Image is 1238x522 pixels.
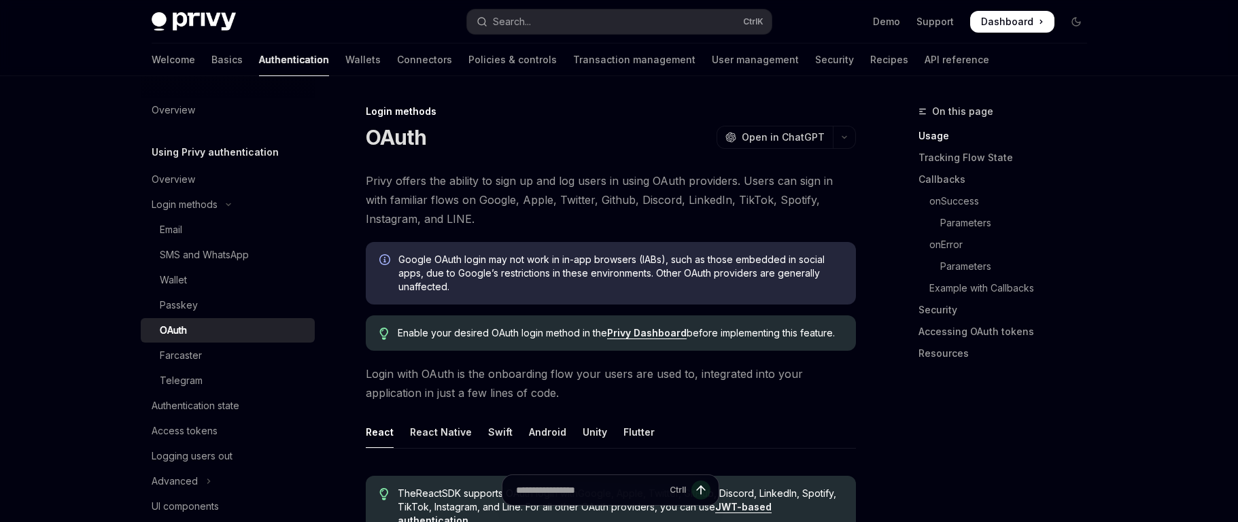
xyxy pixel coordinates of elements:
[815,43,854,76] a: Security
[742,130,825,144] span: Open in ChatGPT
[607,327,687,339] a: Privy Dashboard
[141,368,315,393] a: Telegram
[141,343,315,368] a: Farcaster
[141,293,315,317] a: Passkey
[918,277,1098,299] a: Example with Callbacks
[152,144,279,160] h5: Using Privy authentication
[152,196,218,213] div: Login methods
[141,444,315,468] a: Logging users out
[160,372,203,389] div: Telegram
[141,192,315,217] button: Toggle Login methods section
[873,15,900,29] a: Demo
[712,43,799,76] a: User management
[925,43,989,76] a: API reference
[141,167,315,192] a: Overview
[488,416,513,448] div: Swift
[160,222,182,238] div: Email
[918,147,1098,169] a: Tracking Flow State
[717,126,833,149] button: Open in ChatGPT
[918,125,1098,147] a: Usage
[932,103,993,120] span: On this page
[918,256,1098,277] a: Parameters
[141,394,315,418] a: Authentication state
[152,12,236,31] img: dark logo
[397,43,452,76] a: Connectors
[152,43,195,76] a: Welcome
[152,398,239,414] div: Authentication state
[918,169,1098,190] a: Callbacks
[516,475,664,505] input: Ask a question...
[398,253,842,294] span: Google OAuth login may not work in in-app browsers (IABs), such as those embedded in social apps,...
[152,171,195,188] div: Overview
[583,416,607,448] div: Unity
[970,11,1054,33] a: Dashboard
[141,243,315,267] a: SMS and WhatsApp
[366,416,394,448] div: React
[152,448,233,464] div: Logging users out
[141,469,315,493] button: Toggle Advanced section
[141,419,315,443] a: Access tokens
[410,416,472,448] div: React Native
[141,494,315,519] a: UI components
[211,43,243,76] a: Basics
[573,43,695,76] a: Transaction management
[379,328,389,340] svg: Tip
[141,98,315,122] a: Overview
[141,217,315,242] a: Email
[467,10,772,34] button: Open search
[918,299,1098,321] a: Security
[366,171,856,228] span: Privy offers the ability to sign up and log users in using OAuth providers. Users can sign in wit...
[529,416,566,448] div: Android
[160,247,249,263] div: SMS and WhatsApp
[160,347,202,364] div: Farcaster
[623,416,655,448] div: Flutter
[141,268,315,292] a: Wallet
[916,15,954,29] a: Support
[918,321,1098,343] a: Accessing OAuth tokens
[152,473,198,489] div: Advanced
[152,102,195,118] div: Overview
[918,343,1098,364] a: Resources
[160,297,198,313] div: Passkey
[152,498,219,515] div: UI components
[160,322,187,338] div: OAuth
[918,190,1098,212] a: onSuccess
[141,318,315,343] a: OAuth
[259,43,329,76] a: Authentication
[918,234,1098,256] a: onError
[981,15,1033,29] span: Dashboard
[493,14,531,30] div: Search...
[366,364,856,402] span: Login with OAuth is the onboarding flow your users are used to, integrated into your application ...
[366,105,856,118] div: Login methods
[366,125,426,150] h1: OAuth
[398,326,842,340] span: Enable your desired OAuth login method in the before implementing this feature.
[152,423,218,439] div: Access tokens
[870,43,908,76] a: Recipes
[918,212,1098,234] a: Parameters
[1065,11,1087,33] button: Toggle dark mode
[379,254,393,268] svg: Info
[345,43,381,76] a: Wallets
[160,272,187,288] div: Wallet
[468,43,557,76] a: Policies & controls
[691,481,710,500] button: Send message
[743,16,763,27] span: Ctrl K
